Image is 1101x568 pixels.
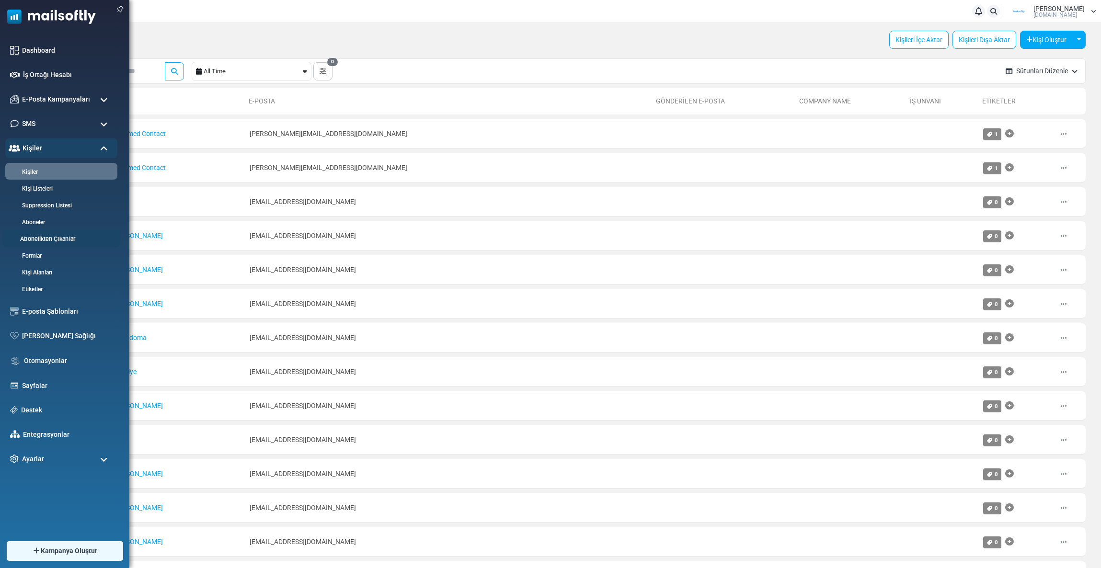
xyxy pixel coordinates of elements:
[9,145,20,151] img: contacts-icon-active.svg
[245,425,653,454] td: [EMAIL_ADDRESS][DOMAIN_NAME]
[995,369,998,375] span: 0
[327,58,338,67] span: 0
[1005,532,1014,551] a: Etiket Ekle
[995,131,998,137] span: 1
[245,255,653,284] td: [EMAIL_ADDRESS][DOMAIN_NAME]
[245,459,653,488] td: [EMAIL_ADDRESS][DOMAIN_NAME]
[22,331,113,341] a: [PERSON_NAME] Sağlığı
[995,505,998,511] span: 0
[995,301,998,307] span: 0
[983,468,1001,480] a: 0
[995,199,998,205] span: 0
[1005,430,1014,449] a: Etiket Ekle
[112,470,163,477] a: [PERSON_NAME]
[983,128,1001,140] a: 1
[245,493,653,523] td: [EMAIL_ADDRESS][DOMAIN_NAME]
[112,504,163,511] a: [PERSON_NAME]
[995,233,998,239] span: 0
[1005,158,1014,177] a: Etiket Ekle
[995,437,998,443] span: 0
[983,298,1001,310] a: 0
[21,405,113,415] a: Destek
[983,196,1001,208] a: 0
[1005,362,1014,381] a: Etiket Ekle
[10,332,19,340] img: domain-health-icon.svg
[245,323,653,352] td: [EMAIL_ADDRESS][DOMAIN_NAME]
[23,430,113,440] a: Entegrasyonlar
[10,454,19,463] img: settings-icon.svg
[983,162,1001,174] a: 1
[204,62,301,80] div: All Time
[5,218,115,227] a: Aboneler
[1007,4,1031,19] img: User Logo
[1020,31,1073,49] button: Kişi Oluştur
[656,97,725,105] a: Gönderilen E-Posta
[22,381,113,391] a: Sayfalar
[983,366,1001,378] a: 0
[112,538,163,545] a: [PERSON_NAME]
[1005,260,1014,279] a: Etiket Ekle
[5,168,115,176] a: Kişiler
[10,307,19,316] img: email-templates-icon.svg
[24,356,113,366] a: Otomasyonlar
[245,153,653,182] td: [PERSON_NAME][EMAIL_ADDRESS][DOMAIN_NAME]
[995,335,998,341] span: 0
[245,119,653,148] td: [PERSON_NAME][EMAIL_ADDRESS][DOMAIN_NAME]
[313,62,333,80] button: 0
[995,539,998,545] span: 0
[22,94,90,104] span: E-Posta Kampanyaları
[799,97,851,105] span: translation missing: tr.crm_contacts.form.list_header.company_name
[112,402,163,409] a: [PERSON_NAME]
[245,357,653,386] td: [EMAIL_ADDRESS][DOMAIN_NAME]
[889,31,949,49] a: Kişileri İçe Aktar
[1005,226,1014,245] a: Etiket Ekle
[245,289,653,318] td: [EMAIL_ADDRESS][DOMAIN_NAME]
[998,58,1085,84] button: Sütunları Düzenle
[995,471,998,477] span: 0
[910,97,941,105] a: İş Unvanı
[10,95,19,103] img: campaigns-icon.png
[983,332,1001,344] a: 0
[983,264,1001,276] a: 0
[1007,4,1096,19] a: User Logo [PERSON_NAME] [DOMAIN_NAME]
[22,119,35,129] span: SMS
[112,232,163,239] a: [PERSON_NAME]
[1005,124,1014,143] a: Etiket Ekle
[112,164,166,171] a: Unnamed Contact
[1005,294,1014,313] a: Etiket Ekle
[249,97,275,105] a: E-Posta
[23,70,113,80] a: İş Ortağı Hesabı
[245,391,653,420] td: [EMAIL_ADDRESS][DOMAIN_NAME]
[112,130,166,137] a: Unnamed Contact
[995,267,998,273] span: 0
[983,400,1001,412] a: 0
[41,546,97,556] span: Kampanya Oluştur
[5,285,115,294] a: Etiketler
[1005,396,1014,415] a: Etiket Ekle
[983,434,1001,446] a: 0
[982,97,1016,105] a: Etiketler
[112,300,163,307] a: [PERSON_NAME]
[1005,192,1014,211] a: Etiket Ekle
[5,201,115,210] a: Suppression Listesi
[799,97,851,105] a: Company Name
[10,355,21,366] img: workflow.svg
[1005,328,1014,347] a: Etiket Ekle
[22,454,44,464] span: Ayarlar
[1033,12,1077,18] span: [DOMAIN_NAME]
[995,403,998,409] span: 0
[1033,5,1085,12] span: [PERSON_NAME]
[10,406,18,414] img: support-icon.svg
[245,187,653,216] td: [EMAIL_ADDRESS][DOMAIN_NAME]
[995,165,998,171] span: 1
[5,184,115,193] a: Kişi Listeleri
[2,235,117,244] a: Abonelikten Çıkanlar
[22,45,113,56] a: Dashboard
[23,143,42,153] span: Kişiler
[1005,464,1014,483] a: Etiket Ekle
[22,307,113,317] a: E-posta Şablonları
[245,527,653,557] td: [EMAIL_ADDRESS][DOMAIN_NAME]
[10,381,19,390] img: landing_pages.svg
[983,502,1001,514] a: 0
[983,230,1001,242] a: 0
